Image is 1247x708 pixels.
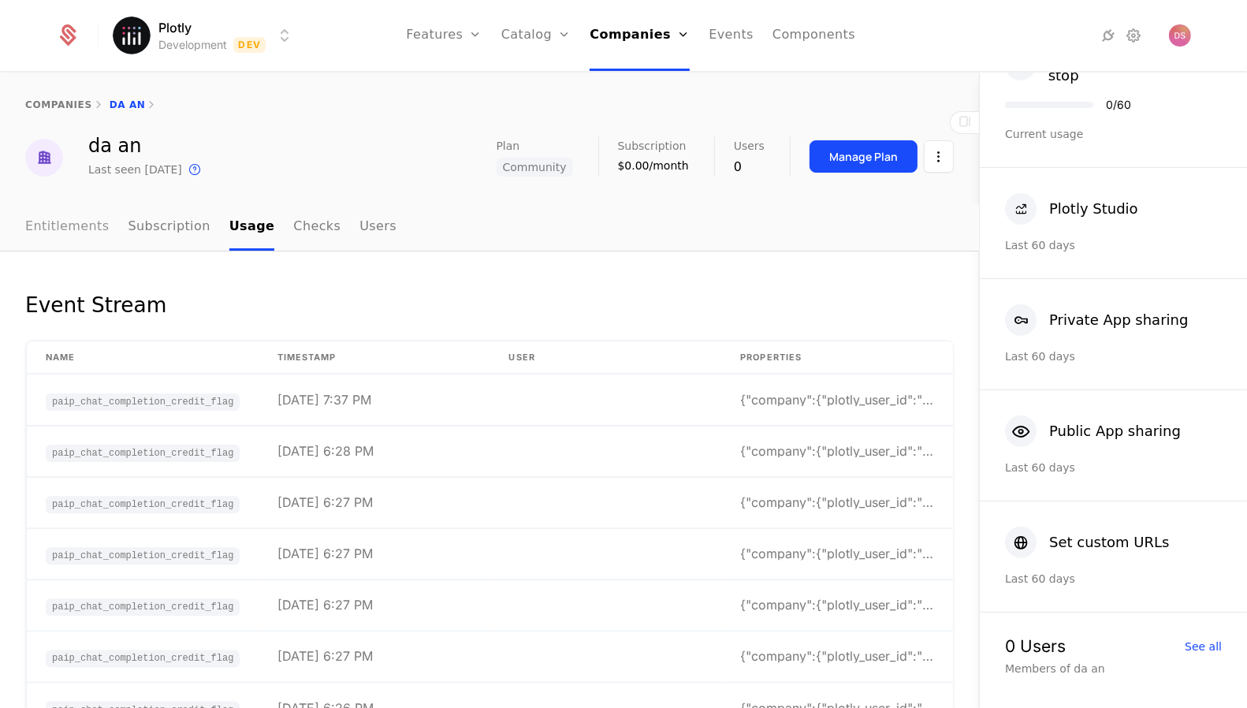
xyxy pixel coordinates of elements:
[277,393,371,406] div: [DATE] 7:37 PM
[740,650,934,663] div: {"company":{"plotly_user_id":"14ad390e-e3bd-4cd0-9
[618,140,687,151] span: Subscription
[293,204,341,251] a: Checks
[277,547,373,560] div: [DATE] 6:27 PM
[497,158,573,177] span: Community
[229,204,275,251] a: Usage
[25,139,63,177] img: da an
[1106,99,1131,110] div: 0 / 60
[46,599,240,617] span: paip_chat_completion_credit_flag
[1049,198,1138,220] div: Plotly Studio
[1005,193,1138,225] button: Plotly Studio
[259,341,490,374] th: timestamp
[740,496,934,509] div: {"company":{"plotly_user_id":"14ad390e-e3bd-4cd0-9
[1005,348,1222,364] div: Last 60 days
[1005,415,1181,447] button: Public App sharing
[1005,527,1169,558] button: Set custom URLs
[740,599,934,612] div: {"company":{"plotly_user_id":"14ad390e-e3bd-4cd0-9
[25,204,954,251] nav: Main
[1005,237,1222,253] div: Last 60 days
[740,393,934,406] div: {"company":{"plotly_user_id":"f77c0cd2-474d-4271-b
[117,18,294,53] button: Select environment
[46,496,240,513] span: paip_chat_completion_credit_flag
[25,289,166,321] div: Event Stream
[1100,26,1119,45] a: Integrations
[1005,304,1188,336] button: Private App sharing
[46,393,240,411] span: paip_chat_completion_credit_flag
[924,140,954,173] button: Select action
[233,37,266,53] span: Dev
[277,650,373,663] div: [DATE] 6:27 PM
[618,158,689,173] div: $0.00/month
[1049,420,1181,442] div: Public App sharing
[88,136,204,155] div: da an
[1169,24,1191,47] button: Open user button
[25,204,110,251] a: Entitlements
[1185,641,1222,652] div: See all
[829,149,898,165] div: Manage Plan
[158,18,192,37] span: Plotly
[1005,460,1222,475] div: Last 60 days
[46,650,240,668] span: paip_chat_completion_credit_flag
[734,140,765,151] span: Users
[1049,309,1188,331] div: Private App sharing
[25,99,92,110] a: companies
[497,140,520,151] span: Plan
[46,547,240,565] span: paip_chat_completion_credit_flag
[46,445,240,462] span: paip_chat_completion_credit_flag
[1005,661,1222,676] div: Members of da an
[158,37,227,53] div: Development
[25,204,396,251] ul: Choose Sub Page
[27,341,259,374] th: Name
[1005,638,1066,654] div: 0 Users
[277,445,374,457] div: [DATE] 6:28 PM
[740,547,934,560] div: {"company":{"plotly_user_id":"14ad390e-e3bd-4cd0-9
[277,599,373,612] div: [DATE] 6:27 PM
[113,17,151,54] img: Plotly
[88,162,182,177] div: Last seen [DATE]
[721,341,953,374] th: Properties
[740,445,934,457] div: {"company":{"plotly_user_id":"14ad390e-e3bd-4cd0-9
[1005,571,1222,587] div: Last 60 days
[277,496,373,509] div: [DATE] 6:27 PM
[128,204,210,251] a: Subscription
[1005,126,1222,142] div: Current usage
[490,341,722,374] th: User
[359,204,396,251] a: Users
[1049,531,1169,553] div: Set custom URLs
[810,140,918,173] button: Manage Plan
[1125,26,1144,45] a: Settings
[1169,24,1191,47] img: Daniel Anton Suchy
[734,158,765,177] div: 0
